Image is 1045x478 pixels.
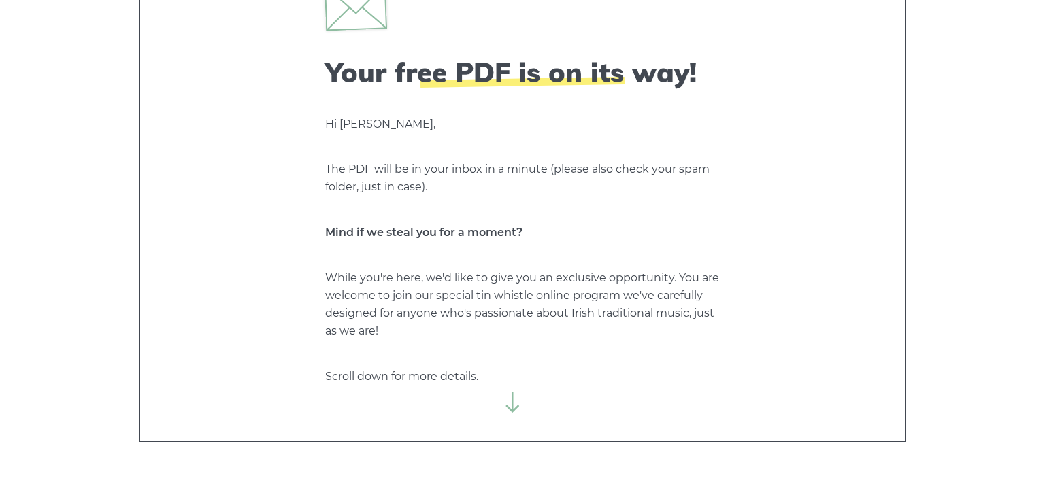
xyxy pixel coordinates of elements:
[325,116,720,133] p: Hi [PERSON_NAME],
[325,56,720,88] h2: Your free PDF is on its way!
[325,160,720,196] p: The PDF will be in your inbox in a minute (please also check your spam folder, just in case).
[325,226,522,239] strong: Mind if we steal you for a moment?
[325,368,720,386] p: Scroll down for more details.
[325,269,720,340] p: While you're here, we'd like to give you an exclusive opportunity. You are welcome to join our sp...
